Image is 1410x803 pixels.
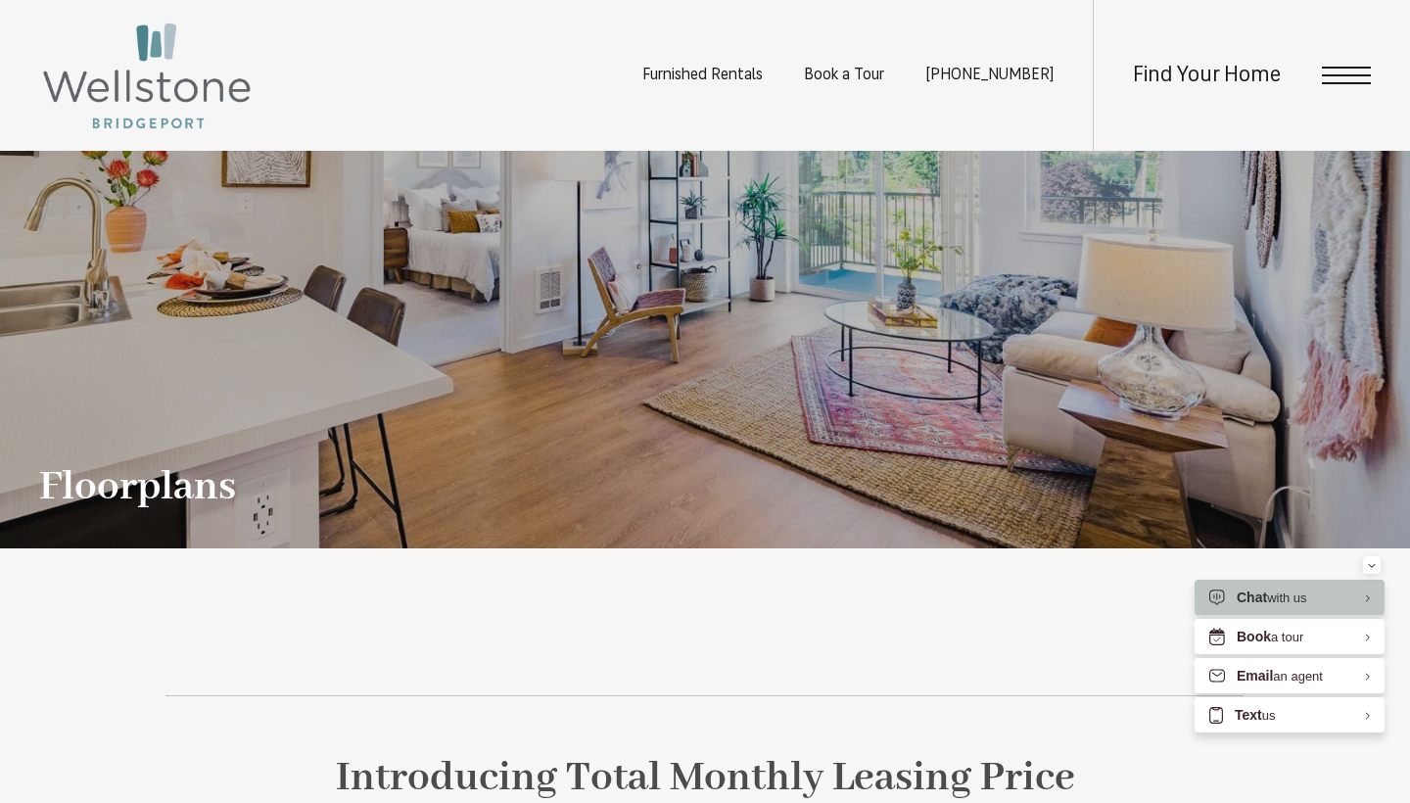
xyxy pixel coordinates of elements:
[804,68,884,83] a: Book a Tour
[925,68,1054,83] span: [PHONE_NUMBER]
[925,68,1054,83] a: Call Us at (253) 642-8681
[39,20,255,132] img: Wellstone
[39,465,236,509] h1: Floorplans
[1133,65,1281,87] a: Find Your Home
[1322,67,1371,84] button: Open Menu
[642,68,763,83] a: Furnished Rentals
